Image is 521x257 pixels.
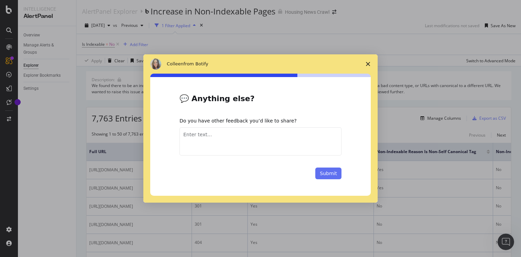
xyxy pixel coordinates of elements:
[180,127,341,156] textarea: Enter text...
[180,94,341,108] h2: 💬 Anything else?
[150,58,161,69] img: Profile image for Colleen
[184,61,208,66] span: from Botify
[315,168,341,179] button: Submit
[180,118,331,124] div: Do you have other feedback you’d like to share?
[167,61,184,66] span: Colleen
[358,54,378,74] span: Close survey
